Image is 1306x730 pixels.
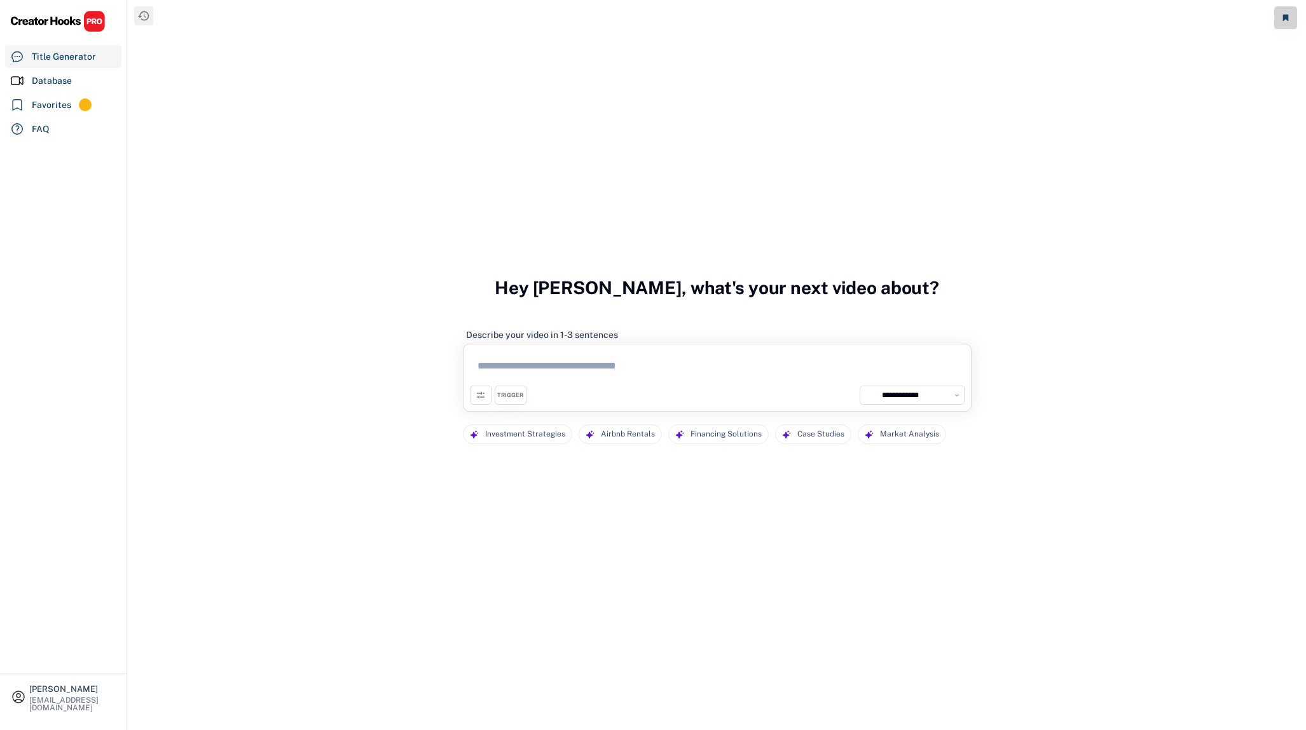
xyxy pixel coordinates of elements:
div: TRIGGER [497,391,523,400]
div: Favorites [32,98,71,112]
div: Financing Solutions [691,425,762,443]
img: CHPRO%20Logo.svg [10,10,106,32]
div: Airbnb Rentals [601,425,655,443]
div: [PERSON_NAME] [29,685,116,693]
h3: Hey [PERSON_NAME], what's your next video about? [495,264,939,312]
div: Title Generator [32,50,96,64]
img: yH5BAEAAAAALAAAAAABAAEAAAIBRAA7 [863,389,875,401]
div: FAQ [32,123,50,136]
div: Case Studies [797,425,844,443]
div: Describe your video in 1-3 sentences [466,329,618,341]
div: [EMAIL_ADDRESS][DOMAIN_NAME] [29,696,116,712]
div: Market Analysis [880,425,939,443]
div: Database [32,74,72,88]
div: Investment Strategies [485,425,565,443]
